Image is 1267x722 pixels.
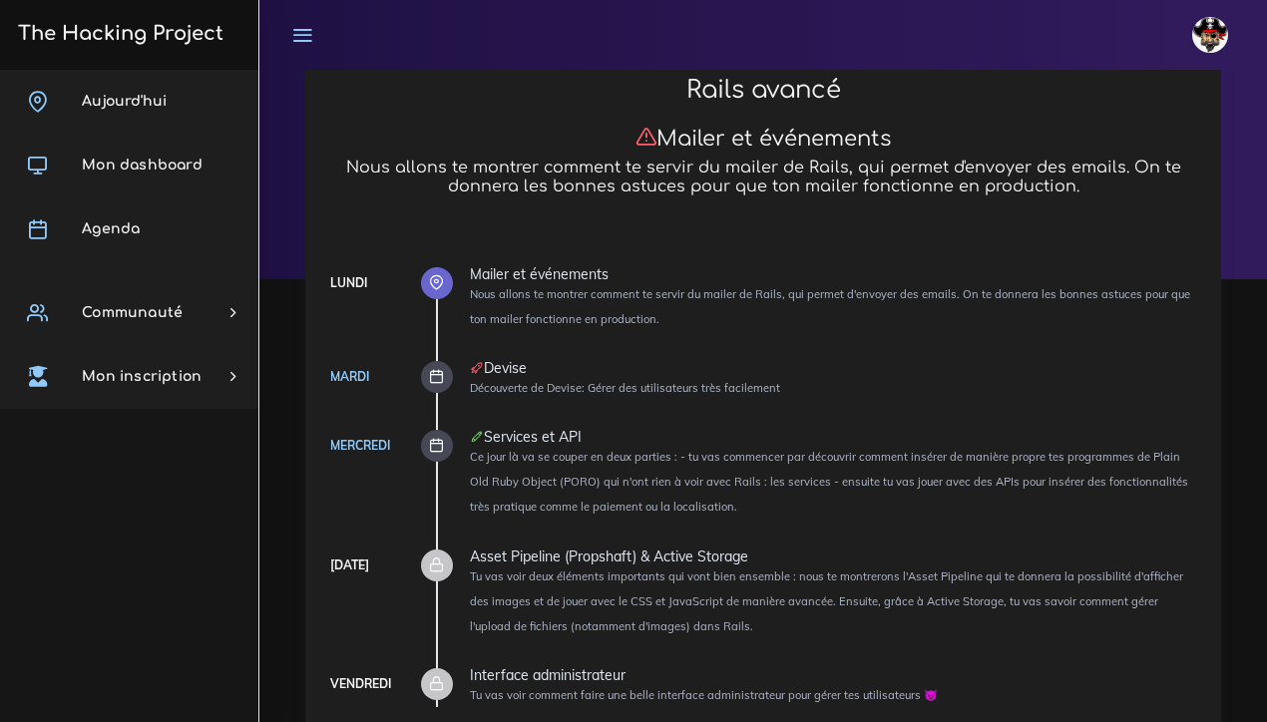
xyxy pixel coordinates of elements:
h3: The Hacking Project [12,23,223,45]
span: Communauté [82,305,183,320]
div: [DATE] [330,554,369,576]
span: Aujourd'hui [82,94,167,109]
small: Découverte de Devise: Gérer des utilisateurs très facilement [470,381,780,395]
div: Asset Pipeline (Propshaft) & Active Storage [470,549,1200,563]
h2: Rails avancé [326,76,1200,105]
div: Vendredi [330,673,391,695]
div: Lundi [330,272,367,294]
div: Devise [470,361,1200,375]
small: Tu vas voir deux éléments importants qui vont bien ensemble : nous te montrerons l'Asset Pipeline... [470,569,1183,633]
span: Agenda [82,221,140,236]
a: Mardi [330,369,369,384]
div: Services et API [470,430,1200,444]
span: Mon dashboard [82,158,203,173]
h5: Nous allons te montrer comment te servir du mailer de Rails, qui permet d'envoyer des emails. On ... [326,159,1200,196]
small: Tu vas voir comment faire une belle interface administrateur pour gérer tes utilisateurs 😈 [470,688,938,702]
img: avatar [1192,17,1228,53]
span: Mon inscription [82,369,202,384]
h3: Mailer et événements [326,126,1200,152]
div: Mailer et événements [470,267,1200,281]
a: Mercredi [330,438,390,453]
small: Ce jour là va se couper en deux parties : - tu vas commencer par découvrir comment insérer de man... [470,450,1188,514]
div: Interface administrateur [470,668,1200,682]
small: Nous allons te montrer comment te servir du mailer de Rails, qui permet d'envoyer des emails. On ... [470,287,1190,326]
